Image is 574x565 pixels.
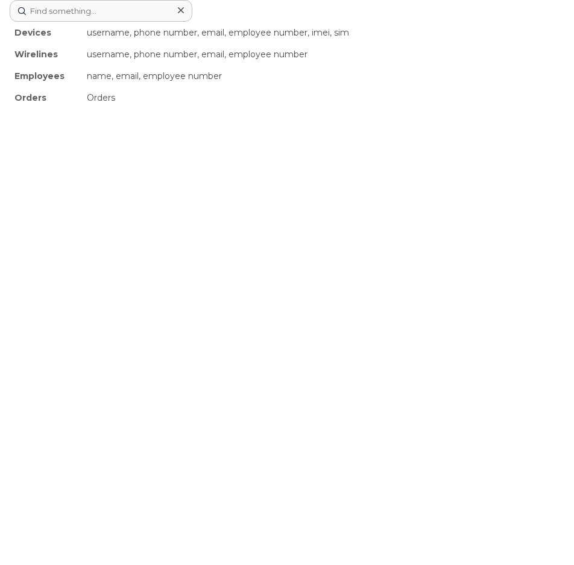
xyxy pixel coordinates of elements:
div: Employees [10,65,82,87]
div: username, phone number, email, employee number [82,43,564,65]
div: Orders [10,87,82,109]
div: Wirelines [10,43,82,65]
div: Orders [82,87,564,109]
div: name, email, employee number [82,65,564,87]
iframe: Messenger Launcher [522,513,565,556]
